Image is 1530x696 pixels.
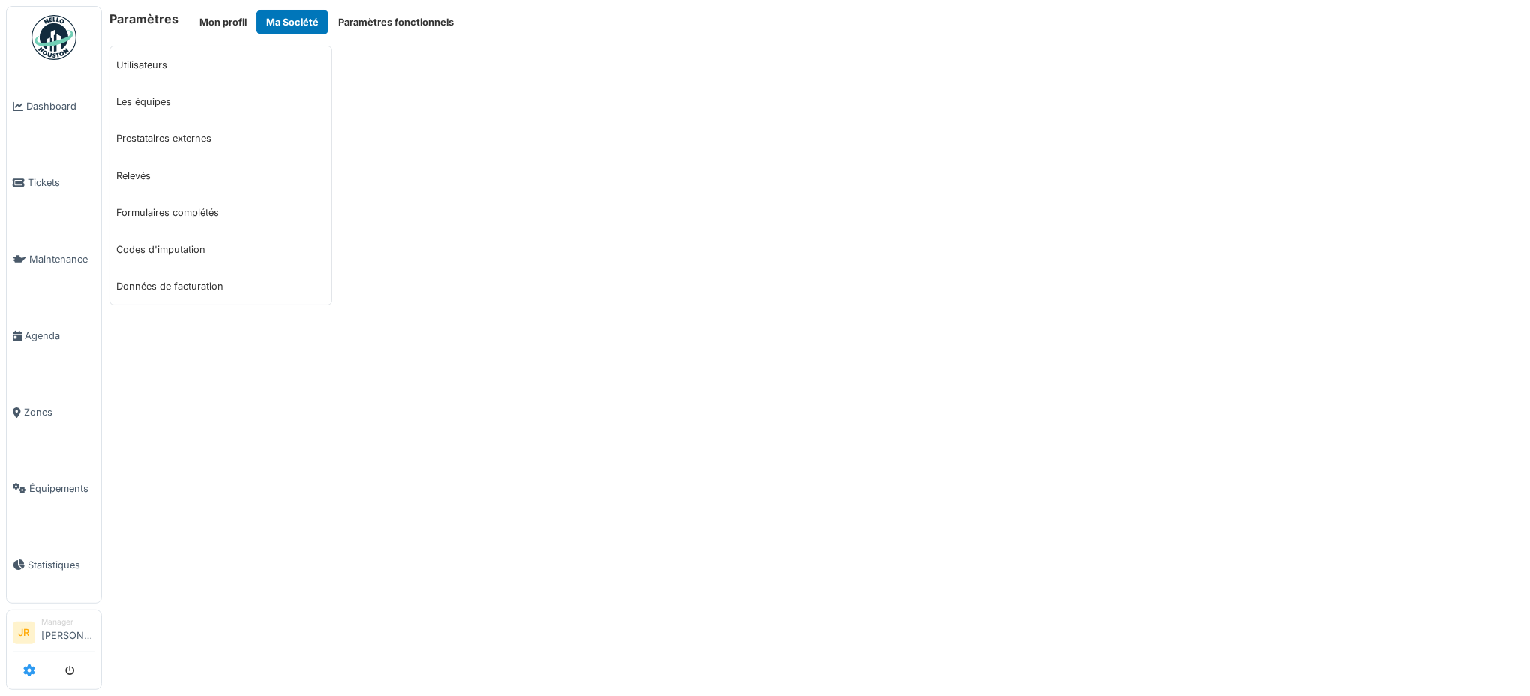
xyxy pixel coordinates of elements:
button: Paramètres fonctionnels [328,10,463,34]
h6: Paramètres [109,12,178,26]
span: Dashboard [26,99,95,113]
img: Badge_color-CXgf-gQk.svg [31,15,76,60]
a: Statistiques [7,526,101,603]
span: Statistiques [28,558,95,572]
span: Zones [24,405,95,419]
a: Dashboard [7,68,101,145]
a: Codes d'imputation [110,231,331,268]
a: Maintenance [7,221,101,298]
a: Prestataires externes [110,120,331,157]
span: Maintenance [29,252,95,266]
a: JR Manager[PERSON_NAME] [13,616,95,652]
li: [PERSON_NAME] [41,616,95,649]
button: Mon profil [190,10,256,34]
button: Ma Société [256,10,328,34]
li: JR [13,622,35,644]
a: Formulaires complétés [110,194,331,231]
span: Tickets [28,175,95,190]
a: Les équipes [110,83,331,120]
a: Tickets [7,145,101,221]
a: Données de facturation [110,268,331,304]
a: Relevés [110,157,331,194]
a: Équipements [7,450,101,526]
span: Équipements [29,481,95,496]
span: Agenda [25,328,95,343]
a: Zones [7,374,101,451]
div: Manager [41,616,95,628]
a: Utilisateurs [110,46,331,83]
a: Agenda [7,298,101,374]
